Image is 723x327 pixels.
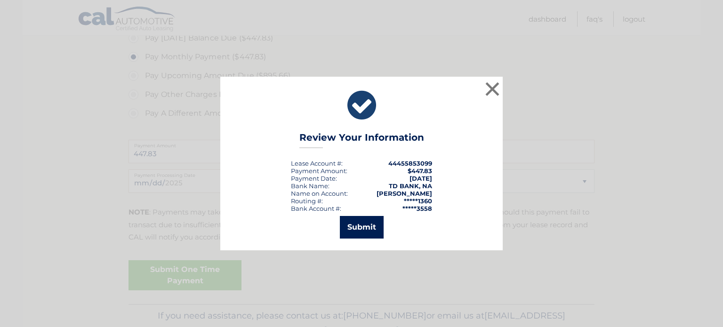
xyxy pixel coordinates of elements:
h3: Review Your Information [299,132,424,148]
button: × [483,80,502,98]
span: Payment Date [291,175,336,182]
div: Bank Account #: [291,205,341,212]
span: [DATE] [410,175,432,182]
div: Lease Account #: [291,160,343,167]
div: : [291,175,337,182]
div: Name on Account: [291,190,348,197]
strong: [PERSON_NAME] [377,190,432,197]
strong: 44455853099 [388,160,432,167]
button: Submit [340,216,384,239]
div: Routing #: [291,197,323,205]
span: $447.83 [408,167,432,175]
div: Bank Name: [291,182,329,190]
div: Payment Amount: [291,167,347,175]
strong: TD BANK, NA [389,182,432,190]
